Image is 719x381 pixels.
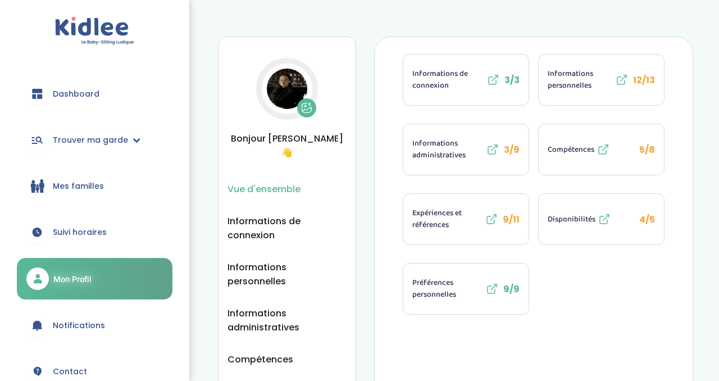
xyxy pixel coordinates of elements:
a: Notifications [17,305,172,346]
button: Informations administratives 3/9 [403,124,529,175]
span: 4/5 [639,213,655,226]
span: Mes familles [53,180,104,192]
a: Mes familles [17,166,172,206]
li: 3/3 [403,54,529,106]
span: Expériences et références [412,207,483,231]
span: Contact [53,366,87,378]
span: 5/8 [639,143,655,156]
span: Informations personnelles [548,68,613,92]
span: Notifications [53,320,105,332]
span: Suivi horaires [53,226,107,238]
img: Avatar [267,69,307,109]
button: Informations administratives [227,306,347,334]
li: 9/9 [403,263,529,315]
button: Disponibilités 4/5 [539,194,664,244]
a: Dashboard [17,74,172,114]
span: Dashboard [53,88,99,100]
li: 9/11 [403,193,529,245]
span: Disponibilités [548,214,595,225]
button: Vue d'ensemble [227,182,301,196]
span: 9/11 [503,213,520,226]
li: 3/9 [403,124,529,175]
a: Suivi horaires [17,212,172,252]
span: 12/13 [633,74,655,87]
span: Informations administratives [412,138,484,161]
span: Compétences [548,144,594,156]
a: Trouver ma garde [17,120,172,160]
button: Compétences 5/8 [539,124,664,175]
span: 3/9 [504,143,520,156]
button: Expériences et références 9/11 [403,194,529,244]
span: Mon Profil [53,273,92,285]
a: Mon Profil [17,258,172,300]
span: 9/9 [503,283,520,296]
button: Informations personnelles 12/13 [539,55,664,105]
span: Trouver ma garde [53,134,128,146]
li: 12/13 [538,54,665,106]
button: Informations de connexion [227,214,347,242]
img: logo.svg [55,17,134,46]
li: 4/5 [538,193,665,245]
li: 5/8 [538,124,665,175]
button: Préférences personnelles 9/9 [403,264,529,314]
button: Compétences [227,352,293,366]
button: Informations personnelles [227,260,347,288]
button: Informations de connexion 3/3 [403,55,529,105]
span: Bonjour [PERSON_NAME] 👋 [227,131,347,160]
span: 3/3 [504,74,520,87]
span: Préférences personnelles [412,277,483,301]
span: Informations de connexion [412,68,484,92]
